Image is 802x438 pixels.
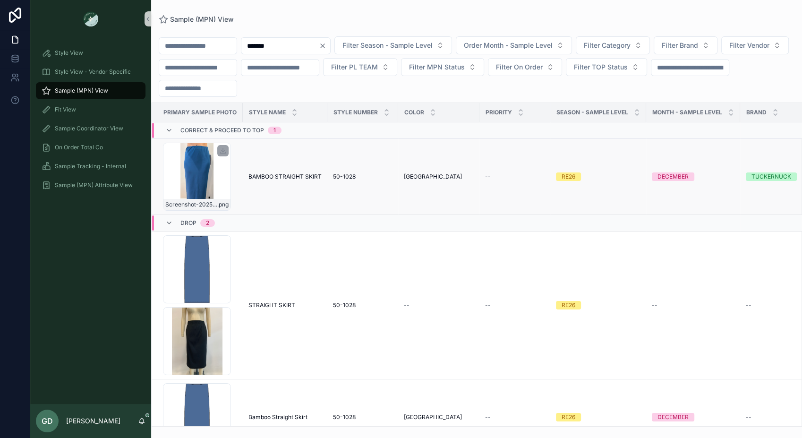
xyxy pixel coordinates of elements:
button: Select Button [401,58,484,76]
span: Filter Vendor [729,41,769,50]
span: -- [485,301,491,309]
span: Style View - Vendor Specific [55,68,131,76]
span: Style Number [333,109,378,116]
a: 50-1028 [333,301,392,309]
a: RE26 [556,413,640,421]
button: Select Button [566,58,647,76]
span: Sample Tracking - Internal [55,163,126,170]
a: Bamboo Straight Skirt [248,413,322,421]
span: Filter PL TEAM [331,62,378,72]
div: RE26 [562,301,575,309]
a: Style View - Vendor Specific [36,63,145,80]
button: Select Button [721,36,789,54]
a: RE26 [556,172,640,181]
a: Style View [36,44,145,61]
span: Bamboo Straight Skirt [248,413,307,421]
span: Color [404,109,424,116]
span: MONTH - SAMPLE LEVEL [652,109,722,116]
button: Clear [319,42,330,50]
p: [PERSON_NAME] [66,416,120,426]
a: Fit View [36,101,145,118]
a: Sample (MPN) View [36,82,145,99]
span: Sample Coordinator View [55,125,123,132]
a: [GEOGRAPHIC_DATA] [404,173,474,180]
span: Brand [746,109,767,116]
span: Filter On Order [496,62,543,72]
a: -- [485,173,545,180]
a: -- [485,301,545,309]
span: PRIMARY SAMPLE PHOTO [163,109,237,116]
span: -- [485,173,491,180]
span: 50-1028 [333,173,356,180]
span: GD [42,415,53,427]
span: Correct & Proceed to TOP [180,127,264,134]
button: Select Button [654,36,717,54]
span: Filter Season - Sample Level [342,41,433,50]
span: -- [746,413,751,421]
div: DECEMBER [657,172,689,181]
button: Select Button [323,58,397,76]
button: Select Button [576,36,650,54]
span: Fit View [55,106,76,113]
div: DECEMBER [657,413,689,421]
div: 1 [273,127,276,134]
span: Sample (MPN) View [170,15,234,24]
span: Drop [180,219,196,227]
a: DECEMBER [652,413,734,421]
span: -- [404,301,410,309]
span: Filter TOP Status [574,62,628,72]
span: Style View [55,49,83,57]
span: STRAIGHT SKIRT [248,301,295,309]
div: TUCKERNUCK [751,172,791,181]
span: .png [217,201,229,208]
a: STRAIGHT SKIRT [248,301,322,309]
span: Order Month - Sample Level [464,41,553,50]
a: BAMBOO STRAIGHT SKIRT [248,173,322,180]
span: Filter Brand [662,41,698,50]
span: Style Name [249,109,286,116]
a: Sample Tracking - Internal [36,158,145,175]
div: scrollable content [30,38,151,206]
span: -- [746,301,751,309]
div: RE26 [562,413,575,421]
span: On Order Total Co [55,144,103,151]
a: [GEOGRAPHIC_DATA] [404,413,474,421]
span: Screenshot-2025-08-07-150934 [165,201,217,208]
span: Season - Sample Level [556,109,628,116]
button: Select Button [488,58,562,76]
a: Sample (MPN) View [159,15,234,24]
span: 50-1028 [333,301,356,309]
span: Sample (MPN) View [55,87,108,94]
div: RE26 [562,172,575,181]
span: Sample (MPN) Attribute View [55,181,133,189]
a: -- [485,413,545,421]
a: -- [652,301,734,309]
a: Screenshot-2025-08-07-150934.png [163,143,237,211]
span: PRIORITY [486,109,512,116]
span: [GEOGRAPHIC_DATA] [404,413,462,421]
a: Sample Coordinator View [36,120,145,137]
a: On Order Total Co [36,139,145,156]
a: DECEMBER [652,172,734,181]
span: [GEOGRAPHIC_DATA] [404,173,462,180]
a: 50-1028 [333,413,392,421]
div: 2 [206,219,209,227]
span: Filter Category [584,41,631,50]
a: RE26 [556,301,640,309]
span: -- [652,301,657,309]
span: -- [485,413,491,421]
a: 50-1028 [333,173,392,180]
button: Select Button [456,36,572,54]
img: App logo [83,11,98,26]
span: 50-1028 [333,413,356,421]
button: Select Button [334,36,452,54]
span: Filter MPN Status [409,62,465,72]
a: Sample (MPN) Attribute View [36,177,145,194]
a: -- [404,301,474,309]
